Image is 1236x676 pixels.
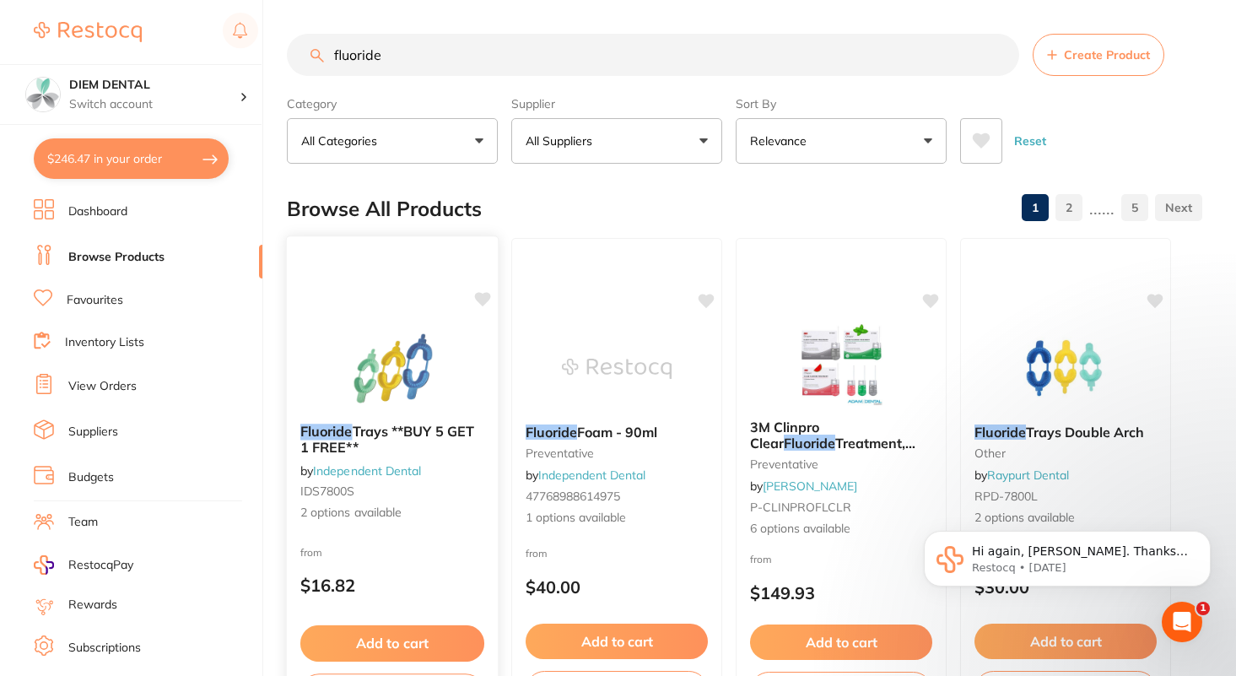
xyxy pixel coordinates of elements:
button: Add to cart [300,625,484,662]
span: 1 [1196,602,1210,615]
span: by [974,468,1069,483]
span: Treatment, Various Flavours [750,435,915,467]
label: Category [287,96,498,111]
span: from [750,553,772,565]
h2: Browse All Products [287,197,482,221]
a: 2 [1055,191,1082,224]
small: other [974,446,1157,460]
img: 3M Clinpro Clear Fluoride Treatment, Various Flavours [786,322,896,406]
span: 6 options available [750,521,932,538]
button: Add to cart [750,625,932,660]
a: Independent Dental [538,468,645,483]
p: $149.93 [750,583,932,603]
a: Browse Products [68,249,165,266]
p: Switch account [69,96,240,113]
a: Team [68,514,98,531]
label: Sort By [736,96,947,111]
span: IDS7800S [300,484,355,499]
p: ...... [1089,198,1115,218]
button: $246.47 in your order [34,138,229,179]
a: Restocq Logo [34,13,142,51]
em: Fluoride [526,424,577,441]
span: by [300,462,421,478]
b: 3M Clinpro Clear Fluoride Treatment, Various Flavours [750,419,932,451]
button: All Suppliers [511,118,722,164]
a: View Orders [68,378,137,395]
img: Restocq Logo [34,22,142,42]
img: Fluoride Trays Double Arch [1011,327,1120,411]
a: Favourites [67,292,123,309]
button: Create Product [1033,34,1164,76]
span: 1 options available [526,510,708,527]
b: Fluoride Trays **BUY 5 GET 1 FREE** [300,424,484,455]
button: Relevance [736,118,947,164]
p: $40.00 [526,577,708,597]
b: Fluoride Trays Double Arch [974,425,1157,440]
a: Raypurt Dental [987,468,1069,483]
a: Independent Dental [313,462,421,478]
img: RestocqPay [34,555,54,575]
button: Reset [1009,118,1051,164]
span: Foam - 90ml [577,424,657,441]
iframe: Intercom live chat [1162,602,1202,642]
span: Trays Double Arch [1026,424,1144,441]
a: Inventory Lists [65,334,144,351]
button: Add to cart [974,624,1157,659]
em: Fluoride [974,424,1026,441]
button: Add to cart [526,624,708,659]
a: 5 [1121,191,1148,224]
input: Search Products [287,34,1019,76]
a: Budgets [68,469,114,486]
span: by [526,468,645,483]
span: RPD-7800L [974,489,1038,504]
img: Fluoride Trays **BUY 5 GET 1 FREE** [337,325,447,410]
span: from [526,547,548,560]
a: Suppliers [68,424,118,441]
small: preventative [526,446,708,460]
span: Trays **BUY 5 GET 1 FREE** [300,423,474,456]
span: RestocqPay [68,557,133,574]
a: Subscriptions [68,640,141,657]
span: by [750,479,857,494]
h4: DIEM DENTAL [69,77,240,94]
small: preventative [750,457,932,471]
span: Hi again, [PERSON_NAME]. Thanks for taking my call earlier and directing me to your clinic’s cont... [73,49,289,348]
span: 2 options available [300,505,484,522]
span: 3M Clinpro Clear [750,419,819,451]
img: DIEM DENTAL [26,78,60,111]
p: $16.82 [300,576,484,595]
em: Fluoride [784,435,835,452]
img: Fluoride Foam - 90ml [562,327,672,411]
a: Rewards [68,597,117,614]
em: Fluoride [300,423,353,440]
span: Create Product [1064,48,1150,62]
span: from [300,545,322,558]
button: All Categories [287,118,498,164]
b: Fluoride Foam - 90ml [526,425,708,440]
span: 47768988614975 [526,489,620,504]
span: P-CLINPROFLCLR [750,500,851,515]
a: [PERSON_NAME] [763,479,857,494]
label: Supplier [511,96,722,111]
p: Message from Restocq, sent 4w ago [73,65,291,80]
iframe: Intercom notifications message [899,495,1236,630]
a: RestocqPay [34,555,133,575]
p: All Suppliers [526,132,599,149]
a: 1 [1022,191,1049,224]
a: Dashboard [68,203,127,220]
p: Relevance [750,132,813,149]
p: All Categories [301,132,384,149]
